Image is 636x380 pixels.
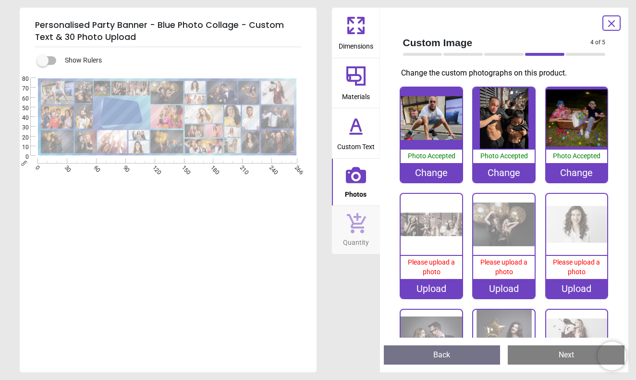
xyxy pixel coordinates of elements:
span: Please upload a photo [553,258,600,276]
span: 120 [150,164,157,170]
button: Next [508,345,624,365]
div: Change [401,163,462,182]
span: 60 [11,95,29,103]
div: Upload [473,279,535,298]
span: 0 [33,164,39,170]
span: 20 [11,134,29,142]
span: 30 [62,164,69,170]
div: Upload [401,279,462,298]
div: Change [546,163,608,182]
span: 60 [92,164,98,170]
span: 180 [209,164,215,170]
span: Quantity [343,233,369,248]
iframe: Brevo live chat [598,342,626,370]
span: Custom Text [337,138,375,152]
button: Back [384,345,501,365]
span: Materials [342,88,370,102]
span: 4 of 5 [590,38,605,47]
span: 30 [11,124,29,132]
span: Photo Accepted [408,152,455,160]
span: 40 [11,114,29,122]
span: 240 [267,164,273,170]
span: Please upload a photo [480,258,527,276]
button: Photos [332,159,380,206]
button: Custom Text [332,108,380,158]
button: Materials [332,58,380,108]
span: 70 [11,85,29,93]
p: Change the custom photographs on this product. [401,68,613,78]
button: Dimensions [332,8,380,58]
div: Show Rulers [43,55,317,66]
span: 210 [238,164,245,170]
div: Upload [546,279,608,298]
span: Dimensions [339,37,373,51]
span: 50 [11,104,29,113]
span: 0 [11,153,29,161]
span: 150 [180,164,186,170]
span: Custom Image [403,36,591,50]
div: Change [473,163,535,182]
button: Quantity [332,206,380,254]
span: cm [20,159,28,167]
span: 10 [11,143,29,152]
span: Please upload a photo [408,258,455,276]
span: 90 [121,164,127,170]
span: 80 [11,75,29,83]
span: 266 [293,164,299,170]
span: Photo Accepted [480,152,528,160]
span: Photos [345,185,367,200]
h5: Personalised Party Banner - Blue Photo Collage - Custom Text & 30 Photo Upload [35,15,301,47]
span: Photo Accepted [553,152,600,160]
